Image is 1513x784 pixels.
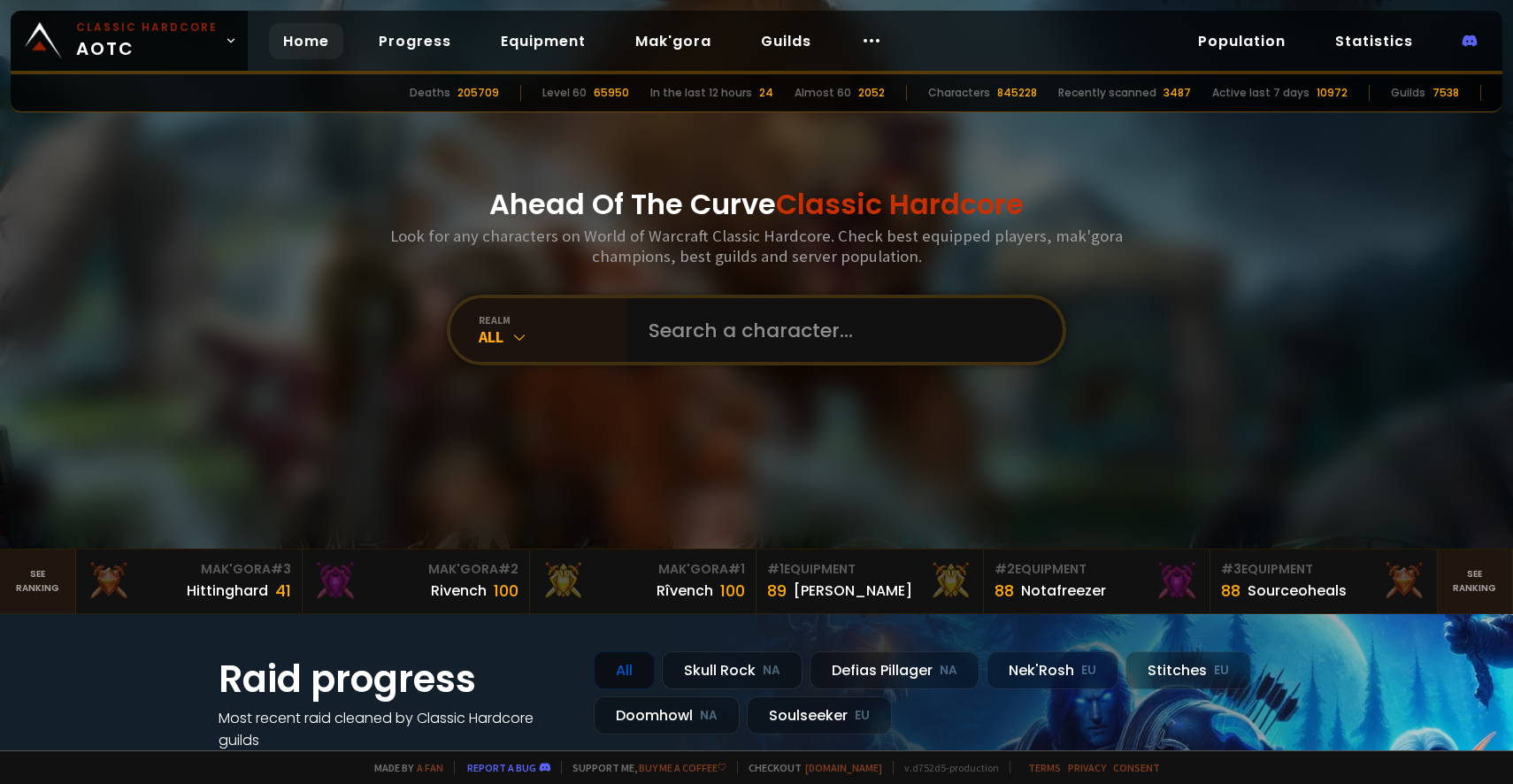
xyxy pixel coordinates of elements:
[594,696,740,734] div: Doomhowl
[1391,85,1425,101] div: Guilds
[650,85,752,101] div: In the last 12 hours
[489,183,1024,226] h1: Ahead Of The Curve
[431,580,487,602] div: Rivench
[639,761,726,774] a: Buy me a coffee
[467,761,536,774] a: Report a bug
[747,696,892,734] div: Soulseeker
[1081,662,1096,680] small: EU
[997,85,1037,101] div: 845228
[530,550,757,613] a: Mak'Gora#1Rîvench100
[987,651,1118,689] div: Nek'Rosh
[858,85,885,101] div: 2052
[810,651,979,689] div: Defias Pillager
[219,707,572,751] h4: Most recent raid cleaned by Classic Hardcore guilds
[756,550,984,613] a: #1Equipment89[PERSON_NAME]
[1184,23,1300,59] a: Population
[1432,85,1459,101] div: 7538
[76,19,218,35] small: Classic Hardcore
[621,23,726,59] a: Mak'gora
[1321,23,1427,59] a: Statistics
[1113,761,1160,774] a: Consent
[187,580,268,602] div: Hittinghard
[1058,85,1156,101] div: Recently scanned
[767,560,972,579] div: Equipment
[855,707,870,725] small: EU
[11,11,248,71] a: Classic HardcoreAOTC
[1221,560,1426,579] div: Equipment
[1248,580,1347,602] div: Sourceoheals
[638,298,1041,362] input: Search a character...
[383,226,1130,266] h3: Look for any characters on World of Warcraft Classic Hardcore. Check best equipped players, mak'g...
[269,23,343,59] a: Home
[365,23,465,59] a: Progress
[313,560,518,579] div: Mak'Gora
[76,550,303,613] a: Mak'Gora#3Hittinghard41
[662,651,803,689] div: Skull Rock
[1125,651,1251,689] div: Stitches
[494,579,518,603] div: 100
[417,761,443,774] a: a fan
[594,85,629,101] div: 65950
[728,560,745,578] span: # 1
[893,761,999,774] span: v. d752d5 - production
[498,560,518,578] span: # 2
[1021,580,1106,602] div: Notafreezer
[1214,662,1229,680] small: EU
[303,550,530,613] a: Mak'Gora#2Rivench100
[805,761,882,774] a: [DOMAIN_NAME]
[763,662,780,680] small: NA
[479,327,627,347] div: All
[1164,85,1191,101] div: 3487
[271,560,291,578] span: # 3
[767,560,784,578] span: # 1
[737,761,882,774] span: Checkout
[795,85,851,101] div: Almost 60
[767,579,787,603] div: 89
[995,579,1014,603] div: 88
[87,560,292,579] div: Mak'Gora
[984,550,1211,613] a: #2Equipment88Notafreezer
[76,19,218,62] span: AOTC
[794,580,912,602] div: [PERSON_NAME]
[995,560,1200,579] div: Equipment
[1028,761,1061,774] a: Terms
[776,184,1024,224] span: Classic Hardcore
[541,560,746,579] div: Mak'Gora
[995,560,1015,578] span: # 2
[1317,85,1348,101] div: 10972
[364,761,443,774] span: Made by
[928,85,990,101] div: Characters
[487,23,600,59] a: Equipment
[1212,85,1309,101] div: Active last 7 days
[457,85,499,101] div: 205709
[561,761,726,774] span: Support me,
[594,651,655,689] div: All
[1221,579,1240,603] div: 88
[759,85,773,101] div: 24
[747,23,826,59] a: Guilds
[219,651,572,707] h1: Raid progress
[479,313,627,327] div: realm
[542,85,587,101] div: Level 60
[275,579,291,603] div: 41
[1221,560,1241,578] span: # 3
[410,85,450,101] div: Deaths
[1210,550,1438,613] a: #3Equipment88Sourceoheals
[940,662,957,680] small: NA
[700,707,718,725] small: NA
[1068,761,1106,774] a: Privacy
[657,580,713,602] div: Rîvench
[720,579,745,603] div: 100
